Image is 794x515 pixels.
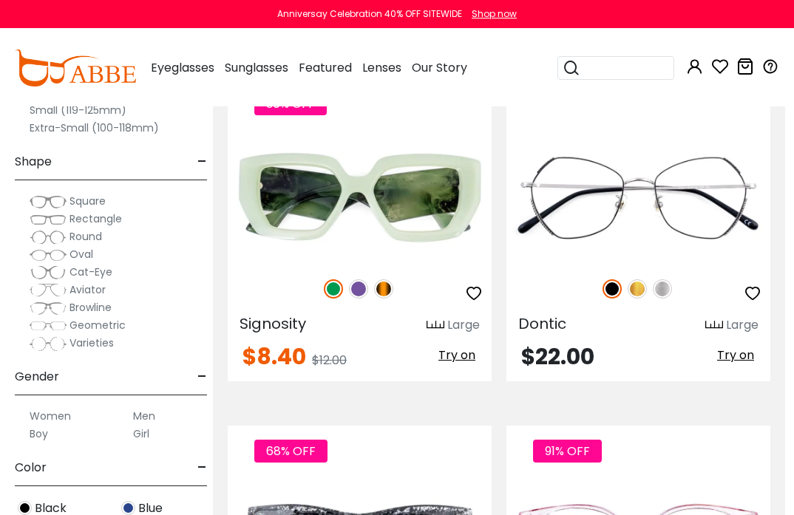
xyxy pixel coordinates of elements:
img: Square.png [30,194,67,209]
img: Green Signosity - Acetate ,Universal Bridge Fit [228,132,492,264]
img: Black [18,501,32,515]
img: Geometric.png [30,318,67,333]
a: Shop now [464,7,517,20]
span: Dontic [518,313,566,334]
span: Featured [299,59,352,76]
img: Gold [628,279,647,299]
span: Sunglasses [225,59,288,76]
img: Purple [349,279,368,299]
img: Silver [653,279,672,299]
div: Shop now [472,7,517,21]
img: Rectangle.png [30,212,67,227]
img: Round.png [30,230,67,245]
span: Color [15,450,47,485]
button: Try on [434,346,480,365]
span: Square [69,194,106,208]
div: Large [447,316,480,334]
img: Tortoise [374,279,393,299]
img: size ruler [427,320,444,331]
span: Varieties [69,335,114,350]
label: Men [133,407,155,425]
span: Gender [15,359,59,395]
img: Black Dontic - Metal ,Adjust Nose Pads [506,132,770,264]
span: Shape [15,144,52,180]
span: Signosity [240,313,306,334]
label: Women [30,407,71,425]
span: 91% OFF [533,440,602,463]
span: Oval [69,247,93,262]
img: Oval.png [30,248,67,262]
img: Cat-Eye.png [30,265,67,280]
img: Varieties.png [30,336,67,352]
label: Small (119-125mm) [30,101,126,119]
span: Geometric [69,318,126,332]
span: $8.40 [242,341,306,372]
span: - [197,144,207,180]
span: Lenses [362,59,401,76]
img: Blue [121,501,135,515]
span: Browline [69,300,112,315]
span: $22.00 [521,341,594,372]
div: Large [726,316,759,334]
label: Boy [30,425,48,443]
img: Black [603,279,622,299]
label: Girl [133,425,149,443]
img: size ruler [705,320,723,331]
img: Aviator.png [30,283,67,298]
span: 68% OFF [254,440,328,463]
button: Try on [713,346,759,365]
span: - [197,359,207,395]
span: $12.00 [312,352,347,369]
div: Anniversay Celebration 40% OFF SITEWIDE [277,7,462,21]
span: Round [69,229,102,244]
img: abbeglasses.com [15,50,136,86]
span: - [197,450,207,485]
span: Cat-Eye [69,265,112,279]
span: Rectangle [69,211,122,226]
img: Green [324,279,343,299]
span: Try on [717,347,754,364]
span: Our Story [412,59,467,76]
img: Browline.png [30,301,67,316]
span: Eyeglasses [151,59,214,76]
label: Extra-Small (100-118mm) [30,119,159,137]
span: Aviator [69,282,106,297]
span: Try on [438,347,475,364]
